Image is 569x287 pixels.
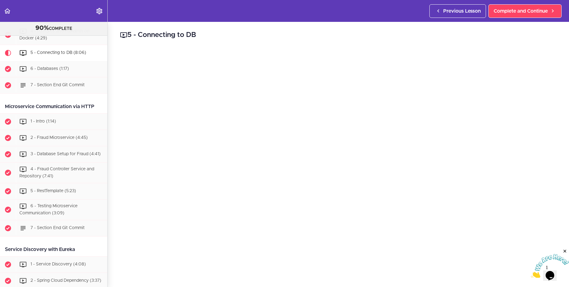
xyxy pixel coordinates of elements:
[30,83,85,87] span: 7 - Section End Git Commit
[8,24,100,32] div: COMPLETE
[488,4,562,18] a: Complete and Continue
[19,29,90,40] span: 4 - Postgres and PGAdmin on Docker (4:29)
[30,136,88,140] span: 2 - Fraud Microservice (4:45)
[30,262,86,266] span: 1 - Service Discovery (4:08)
[30,152,101,156] span: 3 - Database Setup for Fraud (4:41)
[30,51,86,55] span: 5 - Connecting to DB (8:06)
[35,25,49,31] span: 90%
[4,7,11,15] svg: Back to course curriculum
[120,30,557,40] h2: 5 - Connecting to DB
[30,226,85,230] span: 7 - Section End Git Commit
[19,167,94,179] span: 4 - Fraud Controller Service and Repository (7:41)
[19,204,78,215] span: 6 - Testing Microservice Communication (3:09)
[96,7,103,15] svg: Settings Menu
[30,189,76,193] span: 5 - RestTemplate (5:23)
[30,119,56,124] span: 1 - Intro (1:14)
[30,278,101,283] span: 2 - Spring Cloud Dependency (3:37)
[443,7,481,15] span: Previous Lesson
[494,7,548,15] span: Complete and Continue
[30,67,69,71] span: 6 - Databases (1:17)
[429,4,486,18] a: Previous Lesson
[531,249,569,278] iframe: chat widget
